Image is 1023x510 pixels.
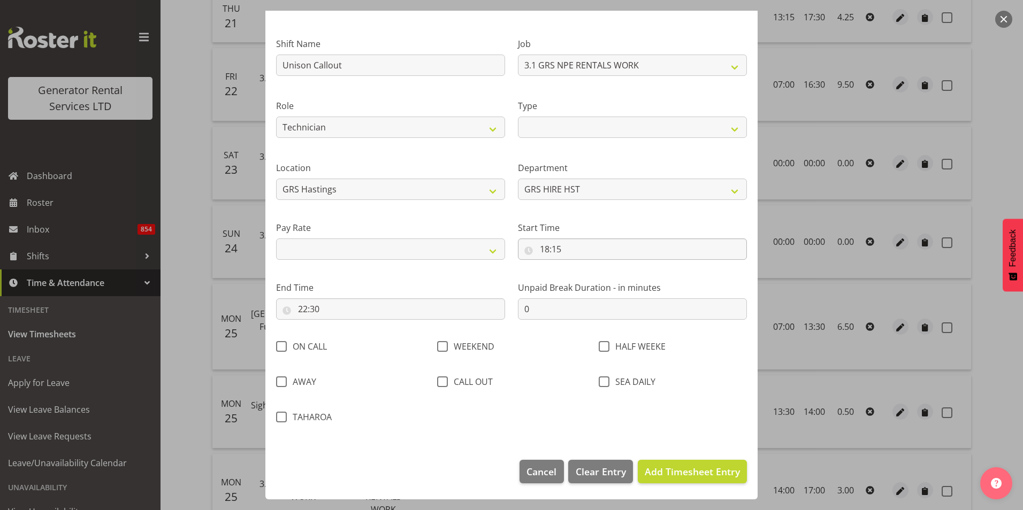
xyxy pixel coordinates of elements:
span: Feedback [1008,229,1018,267]
span: Clear Entry [576,465,626,478]
label: Type [518,99,747,112]
button: Add Timesheet Entry [638,460,747,483]
span: CALL OUT [448,376,493,387]
span: ON CALL [287,341,327,352]
img: help-xxl-2.png [991,478,1002,489]
button: Feedback - Show survey [1003,219,1023,291]
span: SEA DAILY [609,376,655,387]
label: End Time [276,281,505,294]
input: Click to select... [276,298,505,320]
span: AWAY [287,376,316,387]
span: Cancel [526,465,556,478]
label: Location [276,161,505,174]
label: Role [276,99,505,112]
span: Add Timesheet Entry [645,465,740,478]
button: Clear Entry [568,460,632,483]
span: HALF WEEKE [609,341,666,352]
input: Click to select... [518,238,747,260]
label: Pay Rate [276,221,505,234]
input: Shift Name [276,55,505,76]
label: Job [518,37,747,50]
label: Shift Name [276,37,505,50]
span: TAHAROA [287,412,332,422]
button: Cancel [520,460,563,483]
label: Start Time [518,221,747,234]
label: Department [518,161,747,174]
label: Unpaid Break Duration - in minutes [518,281,747,294]
input: Unpaid Break Duration [518,298,747,320]
span: WEEKEND [448,341,494,352]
